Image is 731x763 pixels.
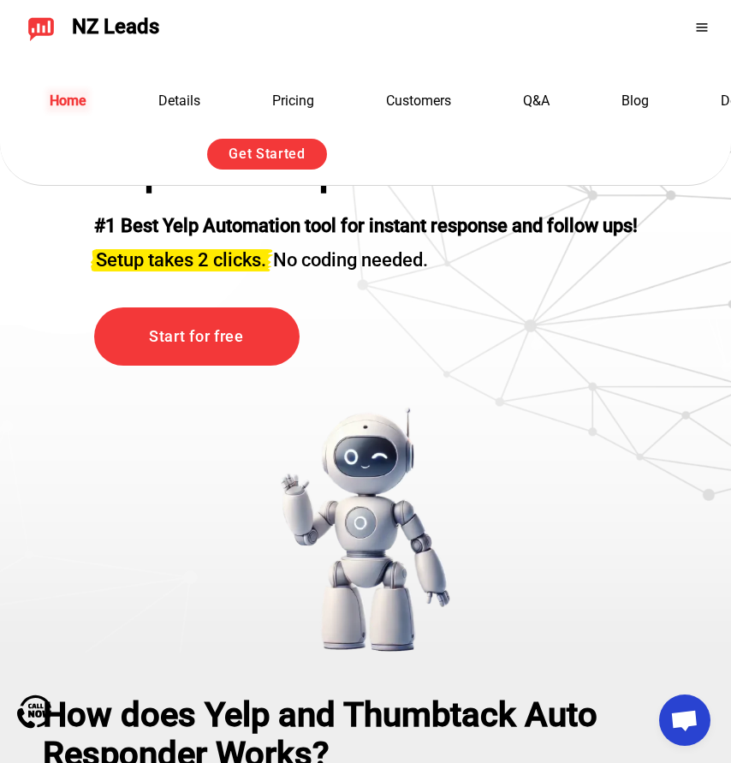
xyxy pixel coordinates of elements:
h3: No coding needed. [94,239,638,273]
a: Open chat [659,694,710,746]
span: Setup takes 2 clicks. [96,249,266,271]
iframe: Sign in with Google Button [344,135,532,173]
a: Start for free [94,307,300,367]
img: Call Now [17,694,51,729]
strong: #1 Best Yelp Automation tool for instant response and follow ups! [94,215,638,236]
img: yelp bot [280,407,451,653]
a: Get Started [207,139,327,170]
a: Customers [386,92,451,109]
a: Details [158,92,200,109]
a: Pricing [272,92,314,109]
a: Home [50,92,86,109]
span: NZ Leads [72,15,159,39]
a: Q&A [523,92,550,109]
iframe: Sign in with Google Button [628,9,683,46]
img: NZ Leads logo [27,14,55,41]
a: Blog [621,92,649,109]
